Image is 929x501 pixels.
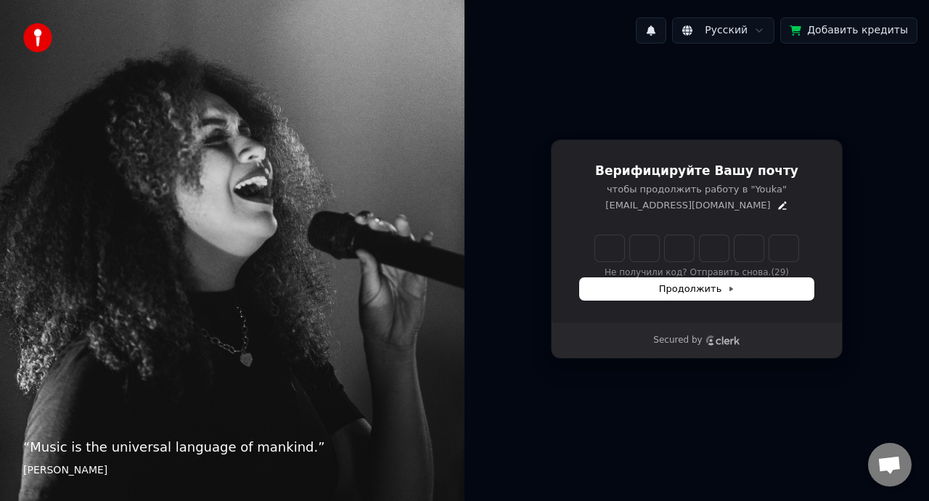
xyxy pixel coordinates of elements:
input: Enter verification code [595,235,798,261]
button: Добавить кредиты [780,17,917,44]
button: Продолжить [580,278,814,300]
button: Edit [777,200,788,211]
p: [EMAIL_ADDRESS][DOMAIN_NAME] [605,199,770,212]
p: “ Music is the universal language of mankind. ” [23,437,441,457]
p: Secured by [653,335,702,346]
p: чтобы продолжить работу в "Youka" [580,183,814,196]
span: Продолжить [659,282,735,296]
img: youka [23,23,52,52]
a: Clerk logo [705,335,740,346]
footer: [PERSON_NAME] [23,463,441,478]
h1: Верифицируйте Вашу почту [580,163,814,180]
a: Открытый чат [868,443,912,486]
